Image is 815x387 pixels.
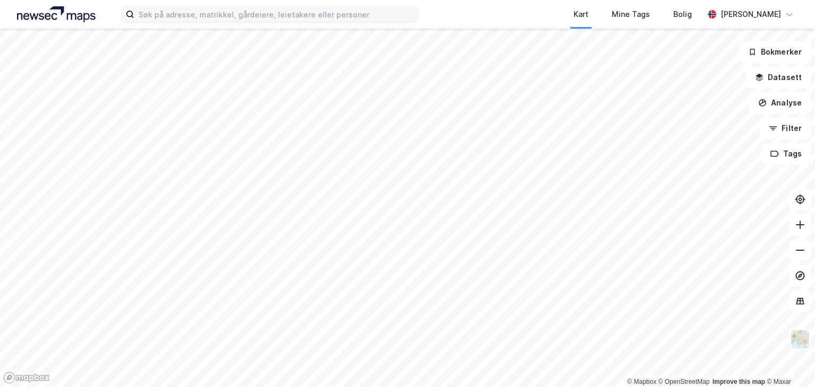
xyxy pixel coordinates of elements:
[627,378,656,385] a: Mapbox
[762,336,815,387] iframe: Chat Widget
[17,6,96,22] img: logo.a4113a55bc3d86da70a041830d287a7e.svg
[3,372,50,384] a: Mapbox homepage
[713,378,765,385] a: Improve this map
[746,67,811,88] button: Datasett
[721,8,781,21] div: [PERSON_NAME]
[673,8,692,21] div: Bolig
[739,41,811,63] button: Bokmerker
[574,8,588,21] div: Kart
[760,118,811,139] button: Filter
[658,378,710,385] a: OpenStreetMap
[612,8,650,21] div: Mine Tags
[762,336,815,387] div: Kontrollprogram for chat
[761,143,811,164] button: Tags
[790,329,810,349] img: Z
[134,6,418,22] input: Søk på adresse, matrikkel, gårdeiere, leietakere eller personer
[749,92,811,113] button: Analyse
